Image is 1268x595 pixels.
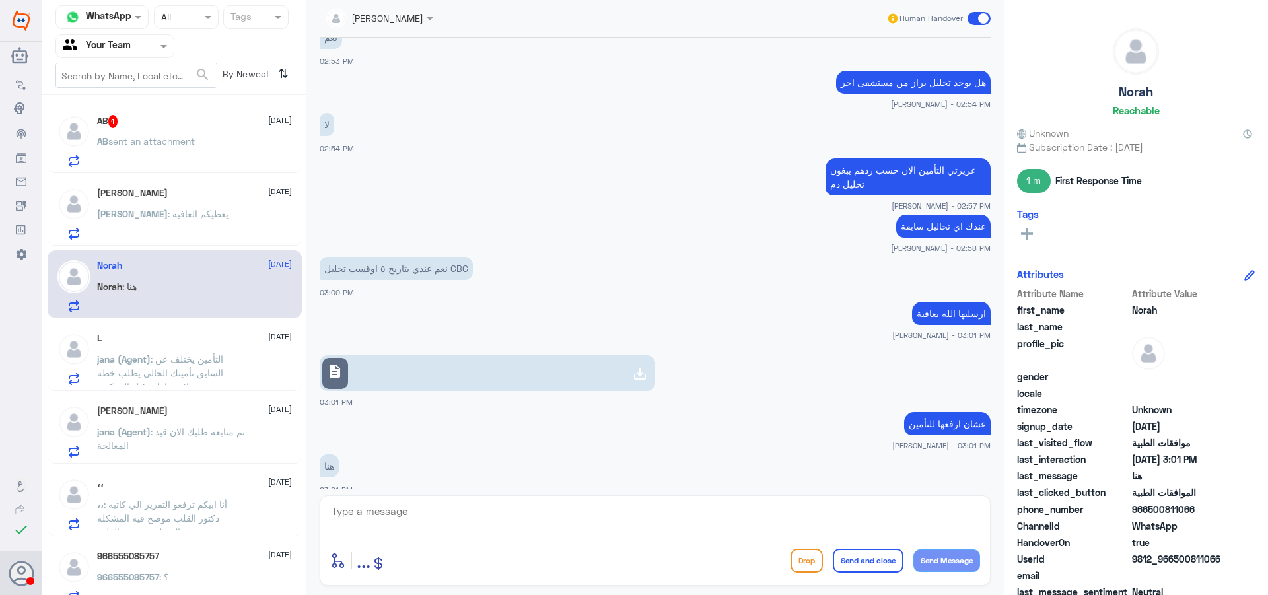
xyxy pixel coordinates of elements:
span: ChannelId [1017,519,1129,533]
span: : تم متابعة طلبك الان قيد المعالجة [97,426,245,451]
p: 20/8/2025, 3:01 PM [912,302,991,325]
span: last_message [1017,469,1129,483]
span: 9812_966500811066 [1132,552,1228,566]
div: Tags [229,9,252,26]
span: 966555085757 [97,571,159,582]
span: search [195,67,211,83]
span: [DATE] [268,114,292,126]
p: 20/8/2025, 3:01 PM [320,454,339,477]
span: timezone [1017,403,1129,417]
span: Unknown [1132,403,1228,417]
p: 20/8/2025, 2:54 PM [320,113,334,136]
p: 20/8/2025, 3:00 PM [320,257,473,280]
span: 2025-08-20T12:01:57.881Z [1132,452,1228,466]
span: 03:00 PM [320,288,354,297]
img: defaultAdmin.png [1113,29,1158,74]
span: [DATE] [268,549,292,561]
span: [PERSON_NAME] - 03:01 PM [892,440,991,451]
span: Unknown [1017,126,1069,140]
span: null [1132,569,1228,582]
span: Norah [97,281,122,292]
span: last_name [1017,320,1129,333]
span: null [1132,386,1228,400]
span: [PERSON_NAME] - 02:58 PM [891,242,991,254]
span: [PERSON_NAME] - 02:54 PM [891,98,991,110]
span: Attribute Value [1132,287,1228,300]
span: signup_date [1017,419,1129,433]
span: : هنا [122,281,137,292]
span: 1 [108,115,118,128]
span: last_clicked_button [1017,485,1129,499]
button: Drop [791,549,823,573]
img: whatsapp.png [63,7,83,27]
span: UserId [1017,552,1129,566]
h5: Norah [1119,85,1153,100]
span: : يعطيكم العافيه [168,208,229,219]
h5: Ahmed Aldryhim [97,188,168,199]
i: check [13,522,29,538]
span: description [327,363,343,379]
span: 966500811066 [1132,503,1228,516]
span: last_visited_flow [1017,436,1129,450]
span: jana (Agent) [97,353,151,365]
button: Send and close [833,549,903,573]
h6: Tags [1017,208,1039,220]
img: defaultAdmin.png [57,333,90,366]
button: Avatar [9,561,34,586]
span: [DATE] [268,403,292,415]
span: [DATE] [268,258,292,270]
h6: Attributes [1017,268,1064,280]
span: Norah [1132,303,1228,317]
span: email [1017,569,1129,582]
span: [DATE] [268,331,292,343]
img: yourTeam.svg [63,36,83,56]
img: defaultAdmin.png [57,115,90,148]
span: jana (Agent) [97,426,151,437]
span: profile_pic [1017,337,1129,367]
span: [DATE] [268,476,292,488]
span: 03:01 PM [320,398,353,406]
span: هنا [1132,469,1228,483]
span: [PERSON_NAME] - 03:01 PM [892,330,991,341]
span: HandoverOn [1017,536,1129,549]
h6: Reachable [1113,104,1160,116]
h5: ،، [97,478,104,489]
span: 02:54 PM [320,144,354,153]
span: 02:53 PM [320,57,354,65]
span: Human Handover [899,13,963,24]
span: sent an attachment [108,135,195,147]
span: true [1132,536,1228,549]
span: locale [1017,386,1129,400]
button: ... [357,545,370,575]
span: Subscription Date : [DATE] [1017,140,1255,154]
span: AB [97,135,108,147]
a: description [320,355,655,391]
h5: AB [97,115,118,128]
p: 20/8/2025, 2:58 PM [896,215,991,238]
p: 20/8/2025, 2:54 PM [836,71,991,94]
button: Send Message [913,549,980,572]
span: 03:01 PM [320,485,353,494]
span: Attribute Name [1017,287,1129,300]
span: null [1132,370,1228,384]
img: defaultAdmin.png [1132,337,1165,370]
span: first_name [1017,303,1129,317]
img: defaultAdmin.png [57,551,90,584]
p: 20/8/2025, 2:53 PM [320,26,342,49]
p: 20/8/2025, 2:57 PM [826,158,991,195]
h5: L [97,333,102,344]
span: 2025-08-20T08:20:16.015Z [1132,419,1228,433]
span: [PERSON_NAME] - 02:57 PM [892,200,991,211]
span: : ؟ [159,571,168,582]
img: defaultAdmin.png [57,405,90,438]
span: phone_number [1017,503,1129,516]
img: defaultAdmin.png [57,260,90,293]
span: gender [1017,370,1129,384]
h5: Abu Nawaf [97,405,168,417]
img: defaultAdmin.png [57,188,90,221]
span: ،، [97,499,104,510]
img: defaultAdmin.png [57,478,90,511]
span: 2 [1132,519,1228,533]
span: الموافقات الطبية [1132,485,1228,499]
span: ... [357,548,370,572]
